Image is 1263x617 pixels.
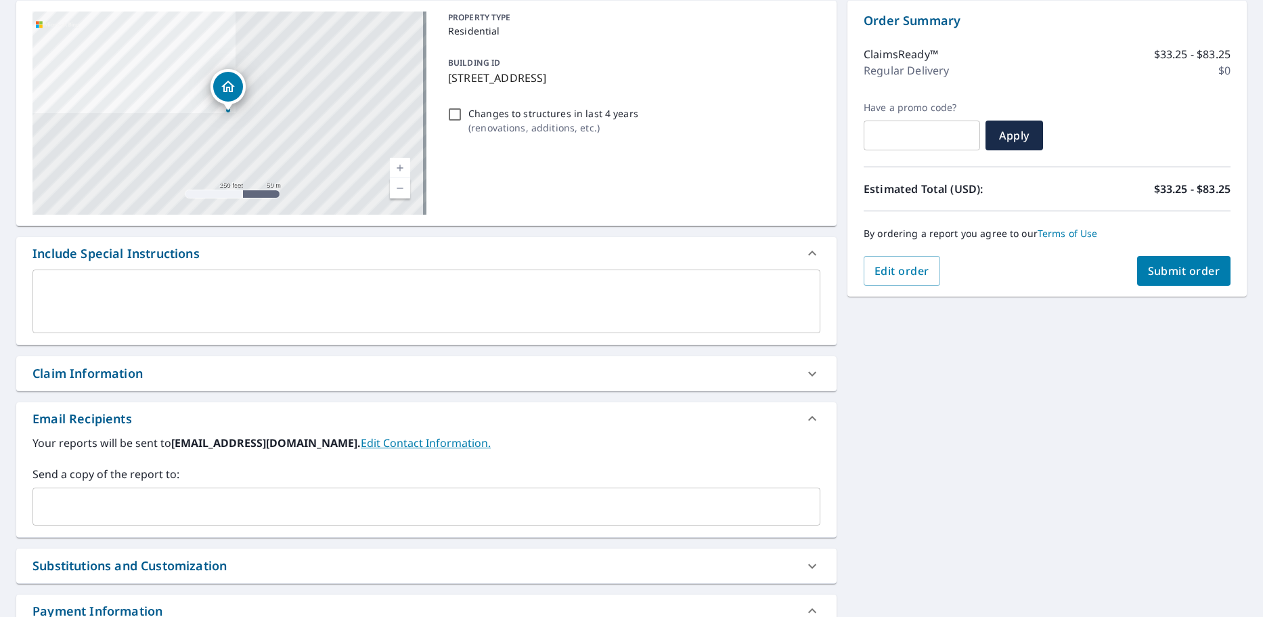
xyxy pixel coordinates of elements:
div: Claim Information [32,364,143,383]
div: Include Special Instructions [16,237,837,270]
p: BUILDING ID [448,57,500,68]
p: Estimated Total (USD): [864,181,1047,197]
b: [EMAIL_ADDRESS][DOMAIN_NAME]. [171,435,361,450]
p: Residential [448,24,815,38]
p: [STREET_ADDRESS] [448,70,815,86]
a: Current Level 17, Zoom Out [390,178,410,198]
div: Email Recipients [16,402,837,435]
label: Have a promo code? [864,102,980,114]
div: Include Special Instructions [32,244,200,263]
a: EditContactInfo [361,435,491,450]
button: Edit order [864,256,940,286]
p: $0 [1218,62,1231,79]
div: Dropped pin, building 1, Residential property, 770 Grenville Cir Erie, CO 80516 [210,69,246,111]
p: Order Summary [864,12,1231,30]
p: Regular Delivery [864,62,949,79]
a: Terms of Use [1038,227,1098,240]
span: Apply [996,128,1032,143]
a: Current Level 17, Zoom In [390,158,410,178]
button: Submit order [1137,256,1231,286]
p: By ordering a report you agree to our [864,228,1231,240]
div: Substitutions and Customization [32,557,227,575]
p: $33.25 - $83.25 [1154,46,1231,62]
p: ( renovations, additions, etc. ) [468,121,638,135]
p: Changes to structures in last 4 years [468,106,638,121]
label: Your reports will be sent to [32,435,820,451]
span: Edit order [874,263,929,278]
div: Substitutions and Customization [16,549,837,583]
p: PROPERTY TYPE [448,12,815,24]
span: Submit order [1148,263,1220,278]
div: Claim Information [16,356,837,391]
p: $33.25 - $83.25 [1154,181,1231,197]
p: ClaimsReady™ [864,46,938,62]
div: Email Recipients [32,410,132,428]
label: Send a copy of the report to: [32,466,820,482]
button: Apply [985,121,1043,150]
